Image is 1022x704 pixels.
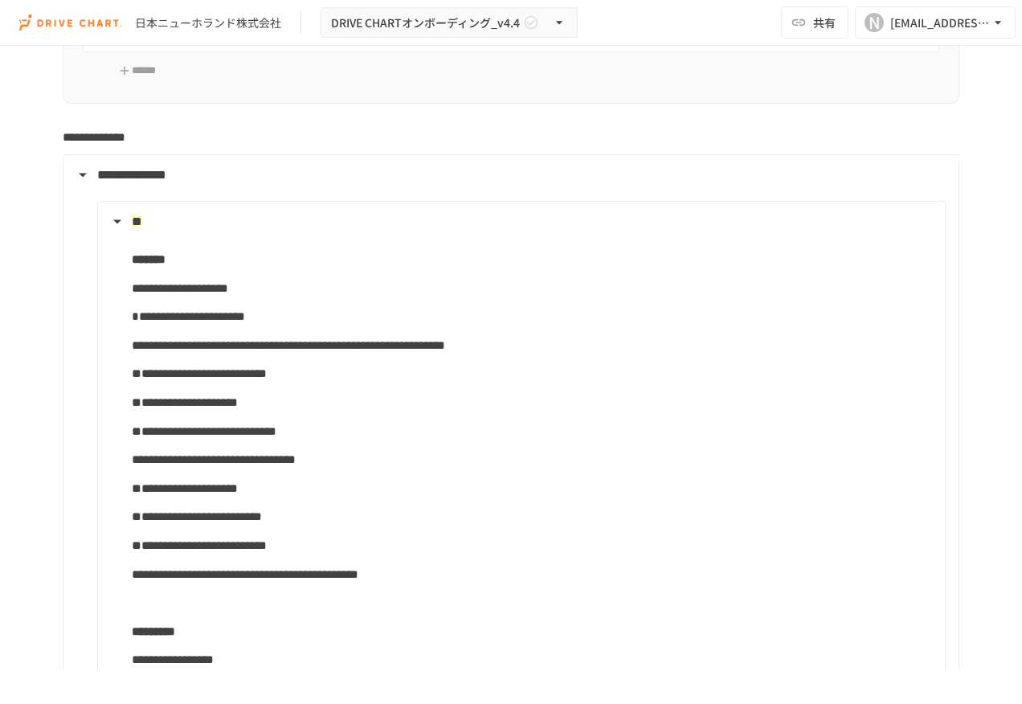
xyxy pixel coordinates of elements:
[331,13,520,33] span: DRIVE CHARTオンボーディング_v4.4
[855,6,1016,39] button: N[EMAIL_ADDRESS][DOMAIN_NAME]
[19,10,122,35] img: i9VDDS9JuLRLX3JIUyK59LcYp6Y9cayLPHs4hOxMB9W
[865,13,884,32] div: N
[813,14,836,31] span: 共有
[781,6,848,39] button: 共有
[890,13,990,33] div: [EMAIL_ADDRESS][DOMAIN_NAME]
[135,14,281,31] div: 日本ニューホランド株式会社
[321,7,578,39] button: DRIVE CHARTオンボーディング_v4.4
